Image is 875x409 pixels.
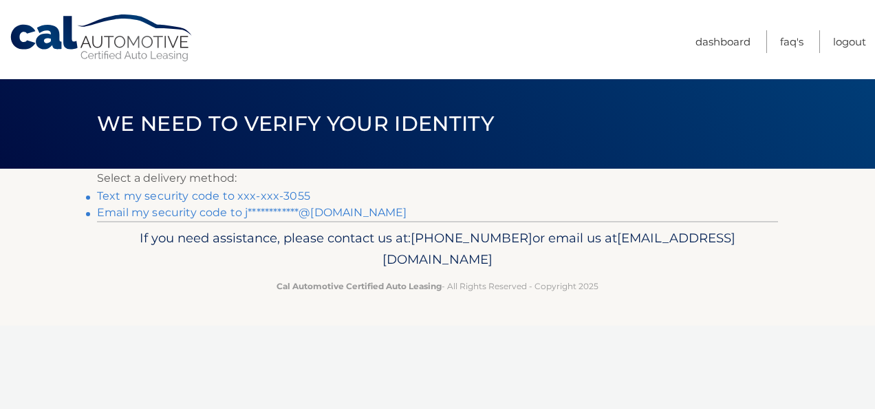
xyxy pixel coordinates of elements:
[277,281,442,291] strong: Cal Automotive Certified Auto Leasing
[97,189,310,202] a: Text my security code to xxx-xxx-3055
[833,30,866,53] a: Logout
[9,14,195,63] a: Cal Automotive
[780,30,803,53] a: FAQ's
[695,30,750,53] a: Dashboard
[106,227,769,271] p: If you need assistance, please contact us at: or email us at
[106,279,769,293] p: - All Rights Reserved - Copyright 2025
[97,169,778,188] p: Select a delivery method:
[97,111,494,136] span: We need to verify your identity
[411,230,532,246] span: [PHONE_NUMBER]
